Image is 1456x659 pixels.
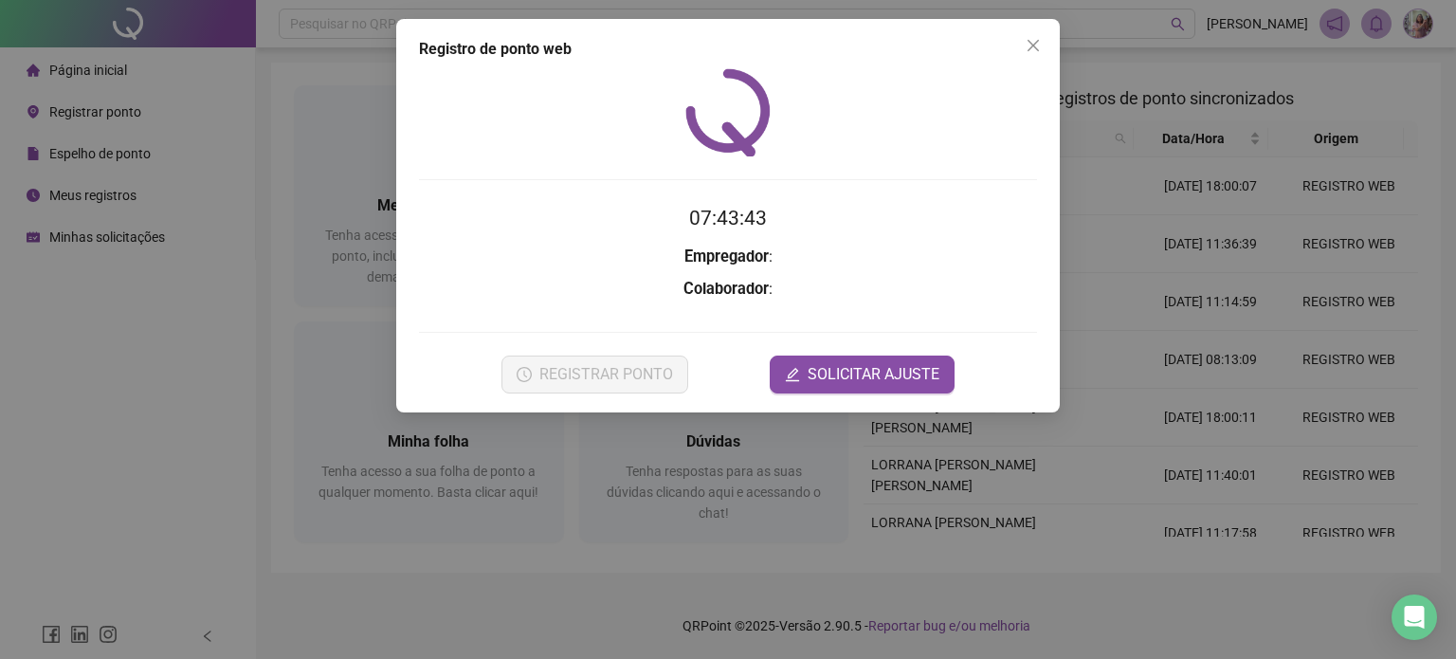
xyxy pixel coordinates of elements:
button: editSOLICITAR AJUSTE [770,356,955,394]
button: REGISTRAR PONTO [501,356,688,394]
div: Registro de ponto web [419,38,1037,61]
button: Close [1018,30,1048,61]
span: close [1026,38,1041,53]
strong: Empregador [684,247,769,265]
h3: : [419,245,1037,269]
h3: : [419,277,1037,302]
time: 07:43:43 [689,207,767,229]
div: Open Intercom Messenger [1392,595,1437,640]
strong: Colaborador [683,280,769,298]
span: edit [785,367,800,382]
img: QRPoint [685,68,771,156]
span: SOLICITAR AJUSTE [808,363,939,386]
